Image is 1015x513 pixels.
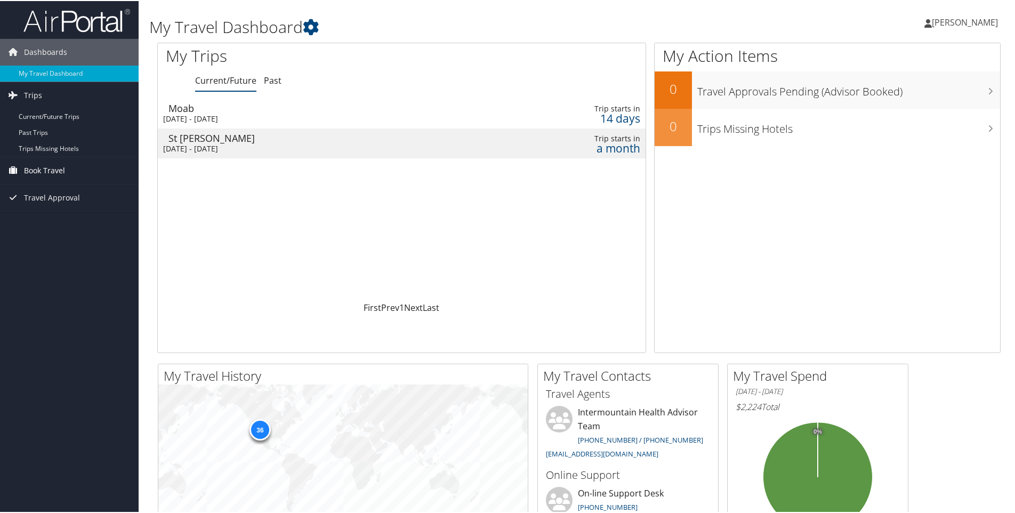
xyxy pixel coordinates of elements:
div: Moab [168,102,479,112]
img: airportal-logo.png [23,7,130,32]
a: 1 [399,301,404,312]
a: [EMAIL_ADDRESS][DOMAIN_NAME] [546,448,658,458]
a: Prev [381,301,399,312]
tspan: 0% [813,428,822,434]
span: Trips [24,81,42,108]
a: [PHONE_NUMBER] / [PHONE_NUMBER] [578,434,703,444]
h3: Travel Approvals Pending (Advisor Booked) [697,78,1000,98]
span: Book Travel [24,156,65,183]
h2: 0 [655,116,692,134]
div: [DATE] - [DATE] [163,143,474,153]
h3: Trips Missing Hotels [697,115,1000,135]
span: Dashboards [24,38,67,65]
div: Trip starts in [536,103,640,113]
h2: My Travel History [164,366,528,384]
a: First [364,301,381,312]
a: 0Travel Approvals Pending (Advisor Booked) [655,70,1000,108]
div: 36 [249,418,270,439]
h3: Travel Agents [546,386,710,400]
h6: Total [736,400,900,412]
li: Intermountain Health Advisor Team [541,405,715,462]
a: Next [404,301,423,312]
div: Trip starts in [536,133,640,142]
div: St [PERSON_NAME] [168,132,479,142]
span: [PERSON_NAME] [932,15,998,27]
a: [PERSON_NAME] [924,5,1009,37]
a: Past [264,74,281,85]
h1: My Travel Dashboard [149,15,722,37]
span: Travel Approval [24,183,80,210]
div: 14 days [536,113,640,122]
span: $2,224 [736,400,761,412]
a: [PHONE_NUMBER] [578,501,638,511]
h3: Online Support [546,467,710,482]
div: [DATE] - [DATE] [163,113,474,123]
a: 0Trips Missing Hotels [655,108,1000,145]
a: Last [423,301,439,312]
h1: My Action Items [655,44,1000,66]
a: Current/Future [195,74,256,85]
h2: 0 [655,79,692,97]
h1: My Trips [166,44,434,66]
h2: My Travel Spend [733,366,908,384]
div: a month [536,142,640,152]
h2: My Travel Contacts [543,366,718,384]
h6: [DATE] - [DATE] [736,386,900,396]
